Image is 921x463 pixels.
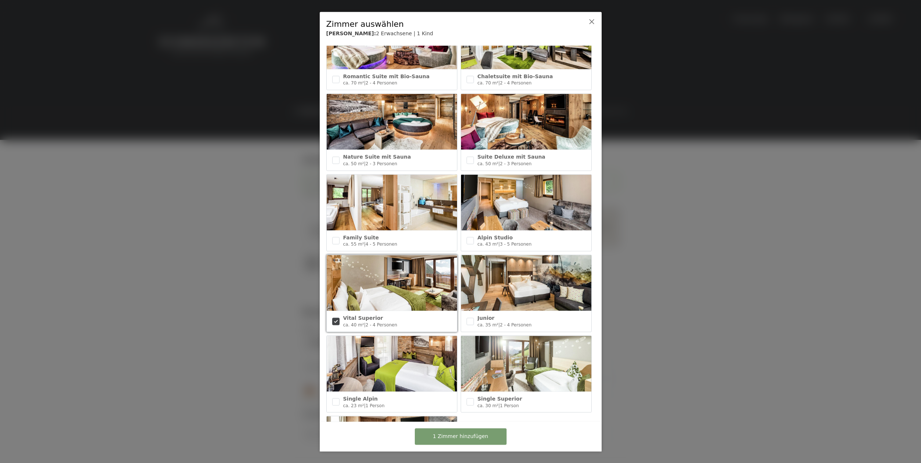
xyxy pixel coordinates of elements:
[478,234,513,240] span: Alpin Studio
[364,242,366,247] span: |
[478,315,494,321] span: Junior
[478,161,498,166] span: ca. 50 m²
[500,403,519,408] span: 1 Person
[500,161,532,166] span: 2 - 3 Personen
[478,80,498,86] span: ca. 70 m²
[364,80,366,86] span: |
[366,80,397,86] span: 2 - 4 Personen
[343,73,430,79] span: Romantic Suite mit Bio-Sauna
[500,80,532,86] span: 2 - 4 Personen
[376,30,433,36] span: 2 Erwachsene | 1 Kind
[461,174,591,230] img: Alpin Studio
[461,336,591,391] img: Single Superior
[498,80,500,86] span: |
[327,336,457,391] img: Single Alpin
[478,242,498,247] span: ca. 43 m²
[478,322,498,327] span: ca. 35 m²
[343,80,364,86] span: ca. 70 m²
[343,161,364,166] span: ca. 50 m²
[478,154,545,160] span: Suite Deluxe mit Sauna
[461,94,591,150] img: Suite Deluxe mit Sauna
[478,403,498,408] span: ca. 30 m²
[498,242,500,247] span: |
[364,322,366,327] span: |
[364,403,366,408] span: |
[343,403,364,408] span: ca. 23 m²
[500,322,532,327] span: 2 - 4 Personen
[366,161,397,166] span: 2 - 3 Personen
[327,174,457,230] img: Family Suite
[498,161,500,166] span: |
[500,242,532,247] span: 3 - 5 Personen
[326,18,572,30] div: Zimmer auswählen
[366,403,385,408] span: 1 Person
[326,30,376,36] b: [PERSON_NAME]:
[498,403,500,408] span: |
[343,234,379,240] span: Family Suite
[415,428,507,445] button: 1 Zimmer hinzufügen
[327,94,457,150] img: Nature Suite mit Sauna
[366,242,397,247] span: 4 - 5 Personen
[343,322,364,327] span: ca. 40 m²
[433,433,488,440] span: 1 Zimmer hinzufügen
[327,255,457,311] img: Vital Superior
[343,315,383,321] span: Vital Superior
[366,322,397,327] span: 2 - 4 Personen
[364,161,366,166] span: |
[343,242,364,247] span: ca. 55 m²
[343,395,378,401] span: Single Alpin
[498,322,500,327] span: |
[343,154,411,160] span: Nature Suite mit Sauna
[478,395,522,401] span: Single Superior
[461,255,591,311] img: Junior
[478,73,553,79] span: Chaletsuite mit Bio-Sauna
